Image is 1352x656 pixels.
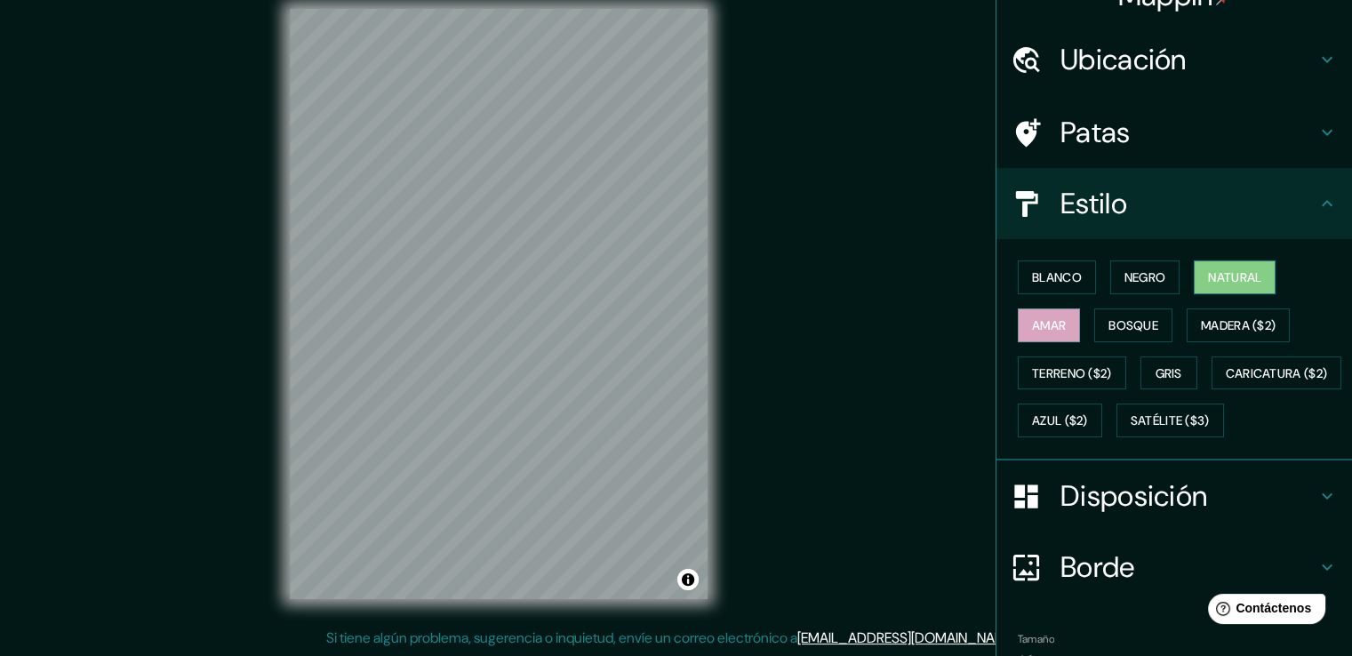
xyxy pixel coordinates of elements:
[996,532,1352,603] div: Borde
[1194,587,1332,636] iframe: Lanzador de widgets de ayuda
[996,97,1352,168] div: Patas
[1018,308,1080,342] button: Amar
[1140,356,1197,390] button: Gris
[996,168,1352,239] div: Estilo
[996,460,1352,532] div: Disposición
[1110,260,1180,294] button: Negro
[290,9,708,599] canvas: Mapa
[326,628,797,647] font: Si tiene algún problema, sugerencia o inquietud, envíe un correo electrónico a
[1032,365,1112,381] font: Terreno ($2)
[1208,269,1261,285] font: Natural
[1032,269,1082,285] font: Blanco
[1032,413,1088,429] font: Azul ($2)
[1187,308,1290,342] button: Madera ($2)
[1116,404,1224,437] button: Satélite ($3)
[1018,356,1126,390] button: Terreno ($2)
[1060,477,1207,515] font: Disposición
[1212,356,1342,390] button: Caricatura ($2)
[1018,260,1096,294] button: Blanco
[1060,41,1187,78] font: Ubicación
[677,569,699,590] button: Activar o desactivar atribución
[1131,413,1210,429] font: Satélite ($3)
[1060,185,1127,222] font: Estilo
[1194,260,1276,294] button: Natural
[1018,404,1102,437] button: Azul ($2)
[1124,269,1166,285] font: Negro
[1108,317,1158,333] font: Bosque
[1060,114,1131,151] font: Patas
[996,24,1352,95] div: Ubicación
[1226,365,1328,381] font: Caricatura ($2)
[1201,317,1276,333] font: Madera ($2)
[1018,632,1054,646] font: Tamaño
[1032,317,1066,333] font: Amar
[1060,548,1135,586] font: Borde
[1094,308,1172,342] button: Bosque
[797,628,1017,647] a: [EMAIL_ADDRESS][DOMAIN_NAME]
[1156,365,1182,381] font: Gris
